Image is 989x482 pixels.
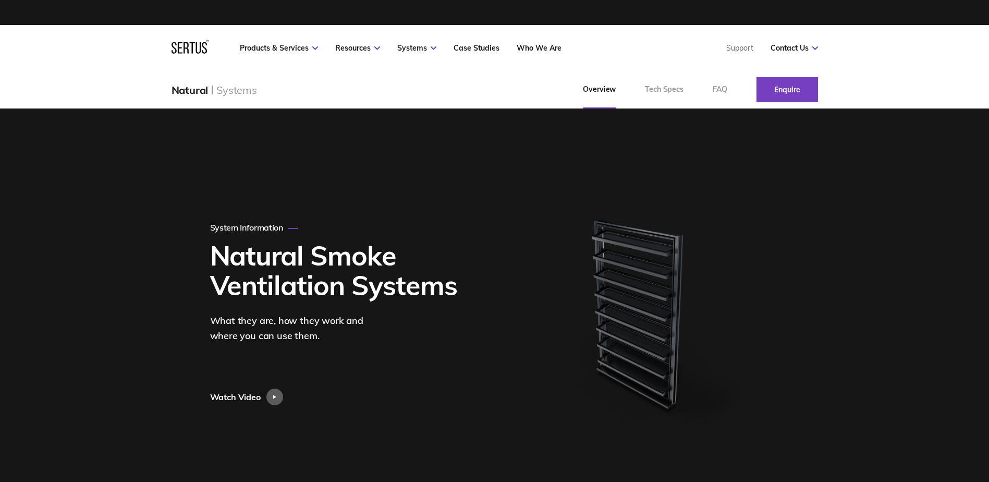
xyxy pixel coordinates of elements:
iframe: Chat Widget [937,432,989,482]
a: Tech Specs [630,71,698,109]
a: Support [726,43,753,53]
div: Systems [216,83,257,97]
div: What they are, how they work and where you can use them. [210,314,382,344]
div: System Information [210,222,298,233]
h1: Natural Smoke Ventilation Systems [210,240,467,300]
a: Contact Us [771,43,818,53]
a: Systems [397,43,436,53]
a: Who We Are [517,43,561,53]
a: Products & Services [240,43,318,53]
a: Case Studies [454,43,499,53]
div: Watch Video [210,389,261,405]
a: Enquire [756,77,818,102]
div: Natural [172,83,209,97]
a: Resources [335,43,380,53]
a: FAQ [698,71,742,109]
